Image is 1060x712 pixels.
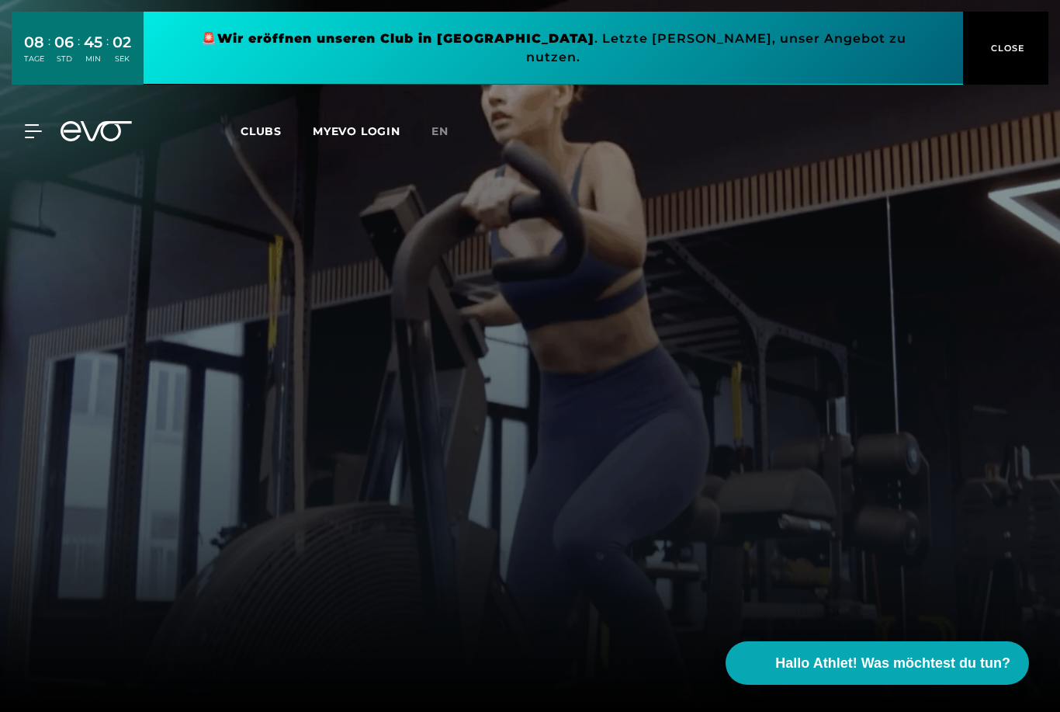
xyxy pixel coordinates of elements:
div: : [48,33,50,74]
span: en [431,124,449,138]
span: Hallo Athlet! Was möchtest du tun? [775,653,1010,674]
div: 08 [24,31,44,54]
div: 06 [54,31,74,54]
span: CLOSE [987,41,1025,55]
div: MIN [84,54,102,64]
button: CLOSE [963,12,1048,85]
button: Hallo Athlet! Was möchtest du tun? [726,641,1029,685]
a: Clubs [241,123,313,138]
div: 45 [84,31,102,54]
div: STD [54,54,74,64]
div: : [78,33,80,74]
div: TAGE [24,54,44,64]
a: en [431,123,467,141]
div: 02 [113,31,131,54]
span: Clubs [241,124,282,138]
div: SEK [113,54,131,64]
a: MYEVO LOGIN [313,124,400,138]
div: : [106,33,109,74]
